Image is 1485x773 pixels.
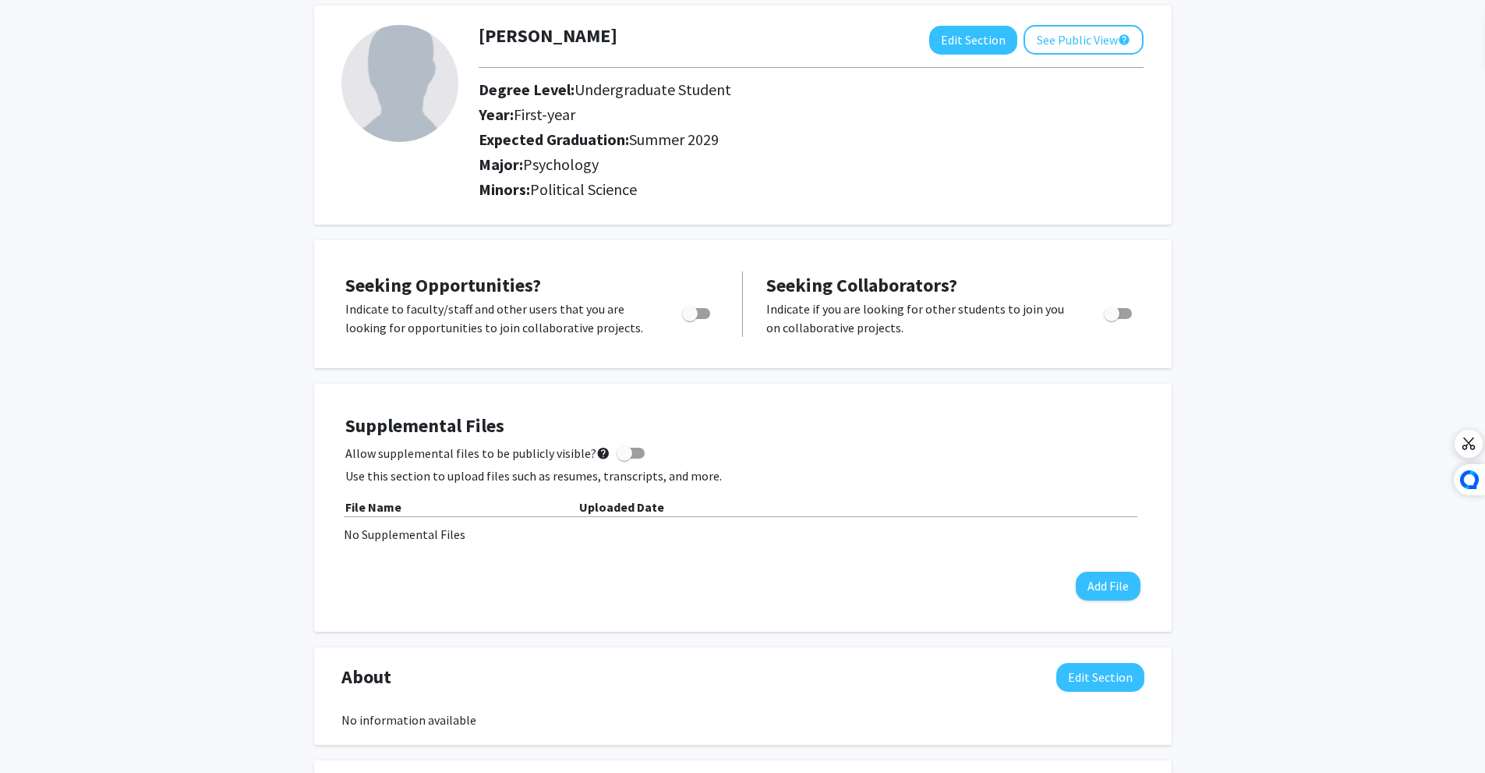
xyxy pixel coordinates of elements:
[341,711,1144,729] div: No information available
[929,26,1017,55] button: Edit Section
[479,80,1115,99] h2: Degree Level:
[344,525,1142,544] div: No Supplemental Files
[345,415,1140,438] h4: Supplemental Files
[479,155,1144,174] h2: Major:
[1024,25,1144,55] button: See Public View
[629,129,719,149] span: Summer 2029
[345,466,1140,485] p: Use this section to upload files such as resumes, transcripts, and more.
[12,703,66,761] iframe: Chat
[345,444,610,463] span: Allow supplemental files to be publicly visible?
[341,663,391,691] span: About
[530,179,637,199] span: Political Science
[341,25,458,142] img: Profile Picture
[766,273,957,297] span: Seeking Collaborators?
[575,80,731,99] span: Undergraduate Student
[579,499,664,515] b: Uploaded Date
[766,300,1074,337] p: Indicate if you are looking for other students to join you on collaborative projects.
[676,300,719,323] div: Toggle
[523,154,599,174] span: Psychology
[345,273,541,297] span: Seeking Opportunities?
[479,130,1115,149] h2: Expected Graduation:
[1056,663,1144,692] button: Edit About
[345,300,652,337] p: Indicate to faculty/staff and other users that you are looking for opportunities to join collabor...
[479,180,1144,199] h2: Minors:
[1076,572,1140,601] button: Add File
[345,499,401,515] b: File Name
[514,105,575,124] span: First-year
[1118,30,1130,49] mat-icon: help
[596,444,610,463] mat-icon: help
[1098,300,1140,323] div: Toggle
[479,105,1115,124] h2: Year:
[479,25,617,48] h1: [PERSON_NAME]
